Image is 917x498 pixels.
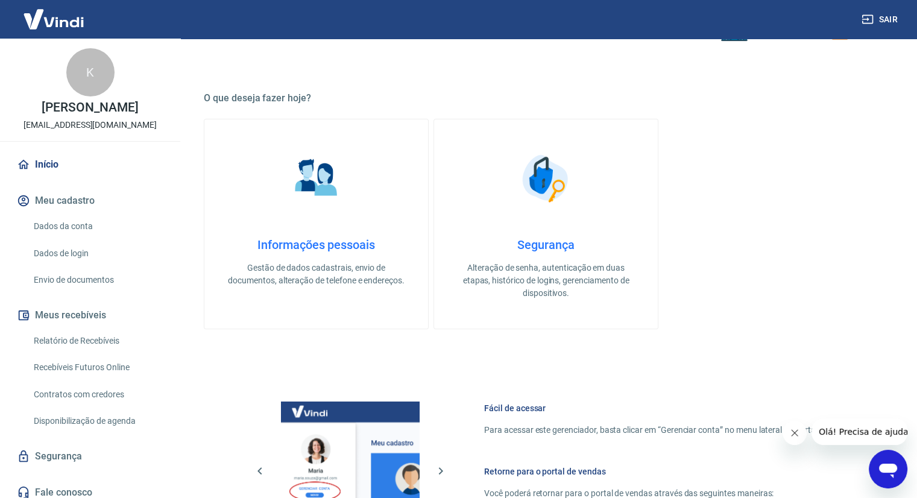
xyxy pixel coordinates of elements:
button: Meu cadastro [14,188,166,214]
a: SegurançaSegurançaAlteração de senha, autenticação em duas etapas, histórico de logins, gerenciam... [433,119,658,329]
p: [EMAIL_ADDRESS][DOMAIN_NAME] [24,119,157,131]
a: Relatório de Recebíveis [29,329,166,353]
p: Alteração de senha, autenticação em duas etapas, histórico de logins, gerenciamento de dispositivos. [453,262,638,300]
p: Gestão de dados cadastrais, envio de documentos, alteração de telefone e endereços. [224,262,409,287]
iframe: Fechar mensagem [783,421,807,445]
img: Vindi [14,1,93,37]
button: Sair [859,8,903,31]
p: Para acessar este gerenciador, basta clicar em “Gerenciar conta” no menu lateral do portal de ven... [484,424,859,437]
p: [PERSON_NAME] [42,101,138,114]
a: Informações pessoaisInformações pessoaisGestão de dados cadastrais, envio de documentos, alteraçã... [204,119,429,329]
button: Meus recebíveis [14,302,166,329]
h5: O que deseja fazer hoje? [204,92,888,104]
a: Envio de documentos [29,268,166,292]
h4: Segurança [453,238,638,252]
a: Início [14,151,166,178]
iframe: Mensagem da empresa [811,418,907,445]
iframe: Botão para abrir a janela de mensagens [869,450,907,488]
a: Disponibilização de agenda [29,409,166,433]
a: Dados de login [29,241,166,266]
img: Segurança [516,148,576,209]
a: Dados da conta [29,214,166,239]
img: Informações pessoais [286,148,347,209]
span: Olá! Precisa de ajuda? [7,8,101,18]
a: Contratos com credores [29,382,166,407]
a: Segurança [14,443,166,470]
a: Recebíveis Futuros Online [29,355,166,380]
div: K [66,48,115,96]
h6: Retorne para o portal de vendas [484,465,859,478]
h6: Fácil de acessar [484,402,859,414]
h4: Informações pessoais [224,238,409,252]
